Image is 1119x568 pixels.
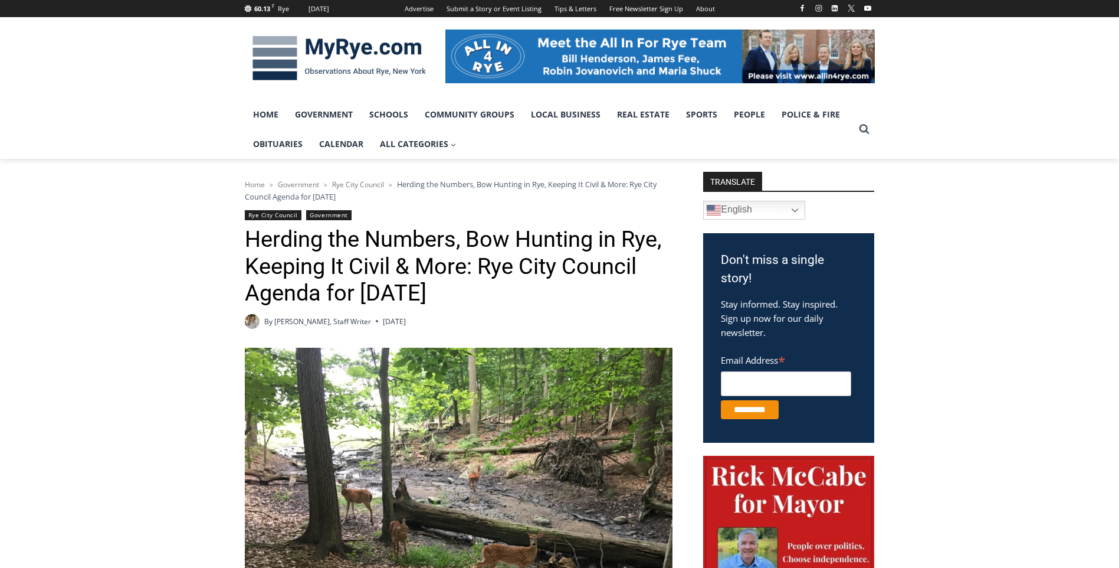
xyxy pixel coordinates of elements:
[372,129,465,159] a: All Categories
[245,314,260,329] img: (PHOTO: MyRye.com Summer 2023 intern Beatrice Larzul.)
[264,316,273,327] span: By
[332,179,384,190] a: Rye City Council
[245,129,311,159] a: Obituaries
[707,203,721,217] img: en
[245,179,265,190] a: Home
[278,4,289,14] div: Rye
[324,181,327,189] span: >
[278,179,319,190] a: Government
[773,100,848,129] a: Police & Fire
[721,297,857,340] p: Stay informed. Stay inspired. Sign up now for our daily newsletter.
[272,2,274,9] span: F
[721,251,857,288] h3: Don't miss a single story!
[445,30,875,83] img: All in for Rye
[254,4,270,13] span: 60.13
[854,119,875,140] button: View Search Form
[844,1,858,15] a: X
[389,181,392,189] span: >
[245,226,672,307] h1: Herding the Numbers, Bow Hunting in Rye, Keeping It Civil & More: Rye City Council Agenda for [DATE]
[795,1,809,15] a: Facebook
[309,4,329,14] div: [DATE]
[383,316,406,327] time: [DATE]
[274,316,371,327] a: [PERSON_NAME], Staff Writer
[245,179,657,201] span: Herding the Numbers, Bow Hunting in Rye, Keeping It Civil & More: Rye City Council Agenda for [DATE]
[245,28,434,89] img: MyRye.com
[245,100,287,129] a: Home
[380,138,457,151] span: All Categories
[861,1,875,15] a: YouTube
[812,1,826,15] a: Instagram
[416,100,523,129] a: Community Groups
[245,314,260,329] a: Author image
[270,181,273,189] span: >
[726,100,773,129] a: People
[721,348,851,370] label: Email Address
[306,210,351,220] a: Government
[703,201,805,220] a: English
[703,172,762,191] strong: TRANSLATE
[245,210,301,220] a: Rye City Council
[287,100,361,129] a: Government
[678,100,726,129] a: Sports
[311,129,372,159] a: Calendar
[361,100,416,129] a: Schools
[609,100,678,129] a: Real Estate
[523,100,609,129] a: Local Business
[245,178,672,203] nav: Breadcrumbs
[245,100,854,159] nav: Primary Navigation
[828,1,842,15] a: Linkedin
